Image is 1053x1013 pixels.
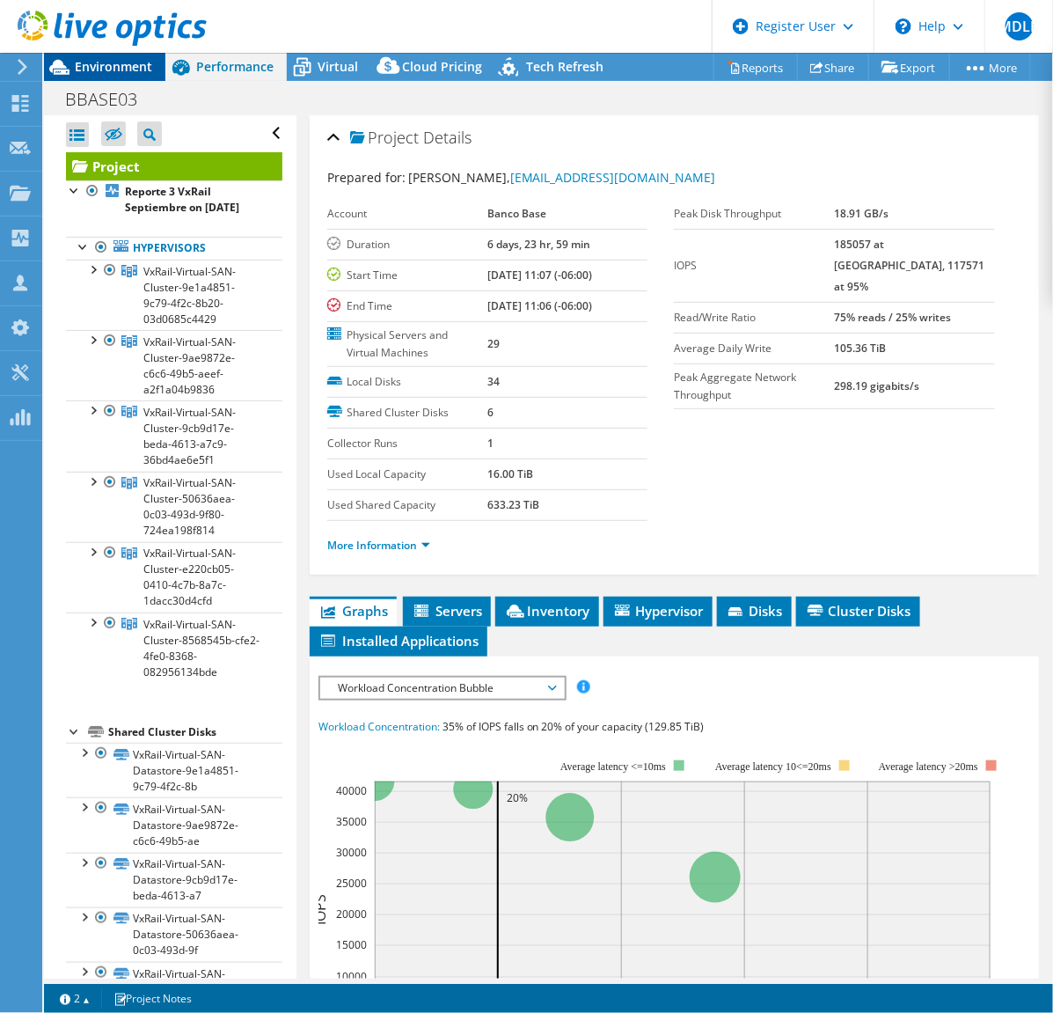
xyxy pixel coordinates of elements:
[835,341,887,356] b: 105.36 TiB
[75,58,152,75] span: Environment
[879,760,978,773] text: Average latency >20ms
[327,169,406,186] label: Prepared for:
[327,538,430,553] a: More Information
[196,58,274,75] span: Performance
[487,436,494,451] b: 1
[66,152,282,180] a: Project
[336,969,367,984] text: 10000
[896,18,911,34] svg: \n
[327,404,487,422] label: Shared Cluster Disks
[329,678,555,699] span: Workload Concentration Bubble
[674,340,834,357] label: Average Daily Write
[327,327,487,362] label: Physical Servers and Virtual Machines
[327,466,487,483] label: Used Local Capacity
[336,907,367,921] text: 20000
[125,184,239,215] b: Reporte 3 VxRail Septiembre on [DATE]
[835,206,889,221] b: 18.91 GB/s
[412,602,482,620] span: Servers
[336,876,367,891] text: 25000
[504,602,590,620] span: Inventory
[674,309,834,327] label: Read/Write Ratio
[797,54,869,81] a: Share
[143,617,260,679] span: VxRail-Virtual-SAN-Cluster-8568545b-cfe2-4fe0-8368-082956134bde
[336,845,367,860] text: 30000
[674,369,834,404] label: Peak Aggregate Network Throughput
[318,719,440,734] span: Workload Concentration:
[674,257,834,275] label: IOPS
[713,54,798,81] a: Reports
[327,297,487,315] label: End Time
[66,237,282,260] a: Hypervisors
[560,760,666,773] tspan: Average latency <=10ms
[835,378,920,393] b: 298.19 gigabits/s
[487,268,592,283] b: [DATE] 11:07 (-06:00)
[57,90,165,109] h1: BBASE03
[868,54,950,81] a: Export
[487,374,500,389] b: 34
[949,54,1031,81] a: More
[835,310,952,325] b: 75% reads / 25% writes
[350,129,419,147] span: Project
[311,894,330,925] text: IOPS
[108,722,282,743] div: Shared Cluster Disks
[327,267,487,284] label: Start Time
[487,237,590,252] b: 6 days, 23 hr, 59 min
[66,542,282,613] a: VxRail-Virtual-SAN-Cluster-e220cb05-0410-4c7b-8a7c-1dacc30d4cfd
[66,472,282,542] a: VxRail-Virtual-SAN-Cluster-50636aea-0c03-493d-9f80-724ea198f814
[101,987,204,1009] a: Project Notes
[423,127,472,148] span: Details
[487,497,539,512] b: 633.23 TiB
[318,632,479,650] span: Installed Applications
[674,205,834,223] label: Peak Disk Throughput
[327,496,487,514] label: Used Shared Capacity
[327,236,487,253] label: Duration
[48,987,102,1009] a: 2
[336,783,367,798] text: 40000
[336,814,367,829] text: 35000
[487,336,500,351] b: 29
[66,400,282,471] a: VxRail-Virtual-SAN-Cluster-9cb9d17e-beda-4613-a7c9-36bd4ae6e5f1
[327,373,487,391] label: Local Disks
[66,797,282,852] a: VxRail-Virtual-SAN-Datastore-9ae9872e-c6c6-49b5-ae
[487,298,592,313] b: [DATE] 11:06 (-06:00)
[66,853,282,907] a: VxRail-Virtual-SAN-Datastore-9cb9d17e-beda-4613-a7
[143,334,236,397] span: VxRail-Virtual-SAN-Cluster-9ae9872e-c6c6-49b5-aeef-a2f1a04b9836
[487,405,494,420] b: 6
[1005,12,1034,40] span: MDLP
[318,602,388,620] span: Graphs
[805,602,911,620] span: Cluster Disks
[835,237,985,294] b: 185057 at [GEOGRAPHIC_DATA], 117571 at 95%
[402,58,482,75] span: Cloud Pricing
[442,719,705,734] span: 35% of IOPS falls on 20% of your capacity (129.85 TiB)
[327,205,487,223] label: Account
[143,475,236,538] span: VxRail-Virtual-SAN-Cluster-50636aea-0c03-493d-9f80-724ea198f814
[66,907,282,962] a: VxRail-Virtual-SAN-Datastore-50636aea-0c03-493d-9f
[143,264,236,327] span: VxRail-Virtual-SAN-Cluster-9e1a4851-9c79-4f2c-8b20-03d0685c4429
[143,405,236,467] span: VxRail-Virtual-SAN-Cluster-9cb9d17e-beda-4613-a7c9-36bd4ae6e5f1
[507,790,528,805] text: 20%
[66,260,282,330] a: VxRail-Virtual-SAN-Cluster-9e1a4851-9c79-4f2c-8b20-03d0685c4429
[66,613,282,683] a: VxRail-Virtual-SAN-Cluster-8568545b-cfe2-4fe0-8368-082956134bde
[715,760,831,773] tspan: Average latency 10<=20ms
[487,206,546,221] b: Banco Base
[510,169,716,186] a: [EMAIL_ADDRESS][DOMAIN_NAME]
[726,602,783,620] span: Disks
[66,330,282,400] a: VxRail-Virtual-SAN-Cluster-9ae9872e-c6c6-49b5-aeef-a2f1a04b9836
[66,180,282,219] a: Reporte 3 VxRail Septiembre on [DATE]
[318,58,358,75] span: Virtual
[327,435,487,452] label: Collector Runs
[487,466,533,481] b: 16.00 TiB
[143,546,236,608] span: VxRail-Virtual-SAN-Cluster-e220cb05-0410-4c7b-8a7c-1dacc30d4cfd
[612,602,704,620] span: Hypervisor
[408,169,716,186] span: [PERSON_NAME],
[526,58,603,75] span: Tech Refresh
[66,743,282,797] a: VxRail-Virtual-SAN-Datastore-9e1a4851-9c79-4f2c-8b
[336,937,367,952] text: 15000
